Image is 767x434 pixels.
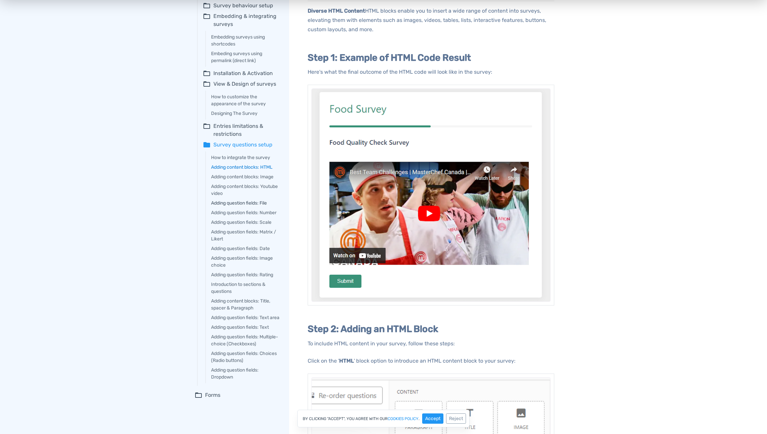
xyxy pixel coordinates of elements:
a: Adding content blocks: Image [211,173,280,180]
a: Adding question fields: File [211,200,280,207]
a: How to integrate the survey [211,154,280,161]
p: Here's what the final outcome of the HTML code will look like in the survey: [308,67,554,77]
a: Adding content blocks: HTML [211,164,280,171]
span: folder_open [203,12,211,28]
a: Adding question fields: Text [211,324,280,331]
a: cookies policy [388,417,419,421]
a: Adding question fields: Scale [211,219,280,226]
a: Adding question fields: Date [211,245,280,252]
b: HTML [339,358,354,364]
span: folder_open [203,80,211,88]
summary: folderSurvey questions setup [203,141,280,149]
span: folder_open [203,69,211,77]
a: Adding content blocks: Title, spacer & Paragraph [211,298,280,311]
p: Click on the ' ' block option to introduce an HTML content block to your survey: [308,356,554,366]
button: Reject [446,413,466,424]
summary: folder_openSurvey behaviour setup [203,2,280,10]
p: To include HTML content in your survey, follow these steps: [308,339,554,348]
a: Adding question fields: Number [211,209,280,216]
summary: folder_openForms [194,391,280,399]
a: Adding question fields: Text area [211,314,280,321]
b: Step 2: Adding an HTML Block [308,323,438,334]
a: Designing The Survey [211,110,280,117]
span: folder_open [194,391,202,399]
span: folder_open [203,2,211,10]
a: Adding question fields: Matrix / Likert [211,228,280,242]
summary: folder_openEntries limitations & restrictions [203,122,280,138]
a: Adding question fields: Dropdown [211,367,280,381]
a: How to customize the appearance of the survey [211,93,280,107]
summary: folder_openInstallation & Activation [203,69,280,77]
span: folder [203,141,211,149]
a: Embeding surveys using permalink (direct link) [211,50,280,64]
summary: folder_openEmbedding & integrating surveys [203,12,280,28]
a: Embedding surveys using shortcodes [211,34,280,47]
b: Step 1: Example of HTML Code Result [308,52,471,63]
a: Adding content blocks: Youtube video [211,183,280,197]
p: HTML blocks enable you to insert a wide range of content into surveys, elevating them with elemen... [308,6,554,34]
a: Introduction to sections & questions [211,281,280,295]
b: Diverse HTML Content [308,8,365,14]
a: Adding question fields: Rating [211,271,280,278]
div: By clicking "Accept", you agree with our . [297,410,470,427]
span: folder_open [203,122,211,138]
a: Adding question fields: Choices (Radio buttons) [211,350,280,364]
a: Adding question fields: Image choice [211,255,280,269]
summary: folder_openView & Design of surveys [203,80,280,88]
a: Adding question fields: Multiple-choice (Checkboxes) [211,333,280,347]
button: Accept [422,413,443,424]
